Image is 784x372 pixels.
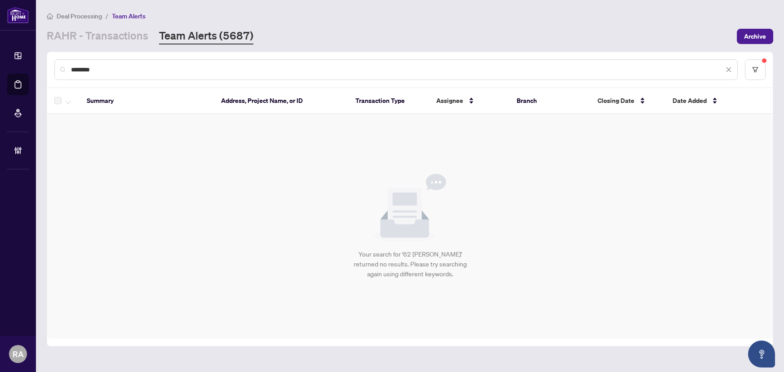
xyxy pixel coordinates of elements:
[744,29,766,44] span: Archive
[7,7,29,23] img: logo
[214,88,348,114] th: Address, Project Name, or ID
[80,88,214,114] th: Summary
[112,12,146,20] span: Team Alerts
[436,96,463,106] span: Assignee
[47,13,53,19] span: home
[726,66,732,73] span: close
[349,249,471,279] div: Your search for '62 [PERSON_NAME]' returned no results. Please try searching again using differen...
[57,12,102,20] span: Deal Processing
[673,96,707,106] span: Date Added
[752,66,758,73] span: filter
[47,28,148,44] a: RAHR - Transactions
[429,88,510,114] th: Assignee
[509,88,590,114] th: Branch
[748,341,775,368] button: Open asap
[598,96,634,106] span: Closing Date
[13,348,24,360] span: RA
[590,88,666,114] th: Closing Date
[159,28,253,44] a: Team Alerts (5687)
[665,88,762,114] th: Date Added
[374,174,446,242] img: Null State Icon
[737,29,773,44] button: Archive
[348,88,429,114] th: Transaction Type
[106,11,108,21] li: /
[745,59,766,80] button: filter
